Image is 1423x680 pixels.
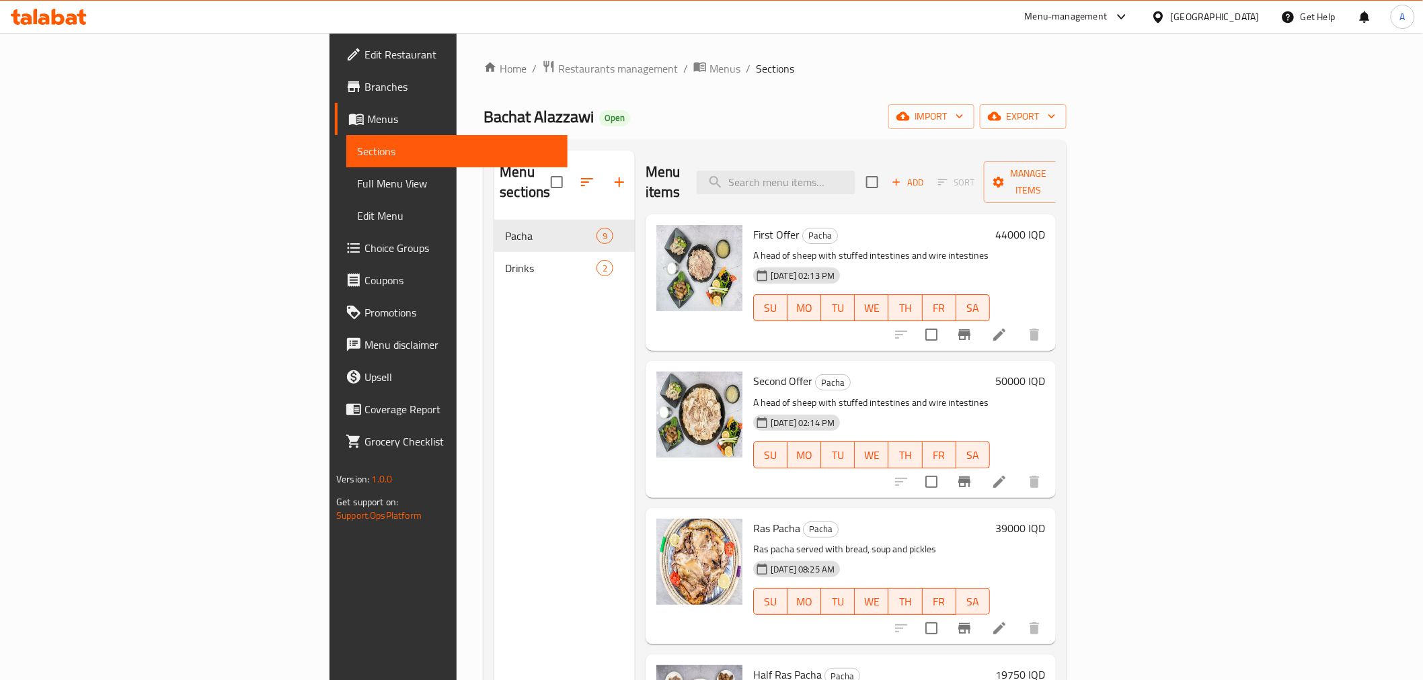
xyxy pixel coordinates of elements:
[991,327,1007,343] a: Edit menu item
[753,541,990,558] p: Ras pacha served with bread, soup and pickles
[753,518,800,538] span: Ras Pacha
[597,230,613,243] span: 9
[335,71,567,103] a: Branches
[956,588,990,615] button: SA
[759,445,782,465] span: SU
[894,298,917,318] span: TH
[335,103,567,135] a: Menus
[599,112,630,124] span: Open
[603,166,636,198] button: Add section
[821,441,855,468] button: TU
[962,592,985,611] span: SA
[803,228,837,243] span: Pacha
[709,60,740,77] span: Menus
[599,110,630,126] div: Open
[793,445,816,465] span: MO
[367,111,556,127] span: Menus
[948,466,980,498] button: Branch-specific-item
[543,168,571,196] span: Select all sections
[335,329,567,361] a: Menu disclaimer
[346,167,567,200] a: Full Menu View
[886,172,929,193] button: Add
[505,228,596,244] span: Pacha
[787,588,821,615] button: MO
[956,441,990,468] button: SA
[364,79,556,95] span: Branches
[558,60,678,77] span: Restaurants management
[995,225,1045,244] h6: 44000 IQD
[656,225,742,311] img: First Offer
[597,260,613,276] div: items
[821,588,855,615] button: TU
[753,441,787,468] button: SU
[656,519,742,605] img: Ras Pacha
[484,60,1066,77] nav: breadcrumb
[1400,9,1406,24] span: A
[815,374,851,390] div: Pacha
[357,143,556,159] span: Sections
[335,38,567,71] a: Edit Restaurant
[995,519,1045,538] h6: 39000 IQD
[888,588,922,615] button: TH
[917,614,946,642] span: Select to update
[753,247,990,264] p: A head of sheep with stuffed intestines and wire intestines
[346,200,567,232] a: Edit Menu
[697,171,855,194] input: search
[860,445,883,465] span: WE
[855,294,888,321] button: WE
[948,318,980,351] button: Branch-specific-item
[858,168,886,196] span: Select section
[357,175,556,192] span: Full Menu View
[1025,9,1108,25] div: Menu-management
[756,60,794,77] span: Sections
[928,445,951,465] span: FR
[364,272,556,288] span: Coupons
[753,394,990,411] p: A head of sheep with stuffed intestines and wire intestines
[346,135,567,167] a: Sections
[855,588,888,615] button: WE
[336,493,398,511] span: Get support on:
[597,228,613,244] div: items
[923,294,956,321] button: FR
[357,208,556,224] span: Edit Menu
[597,262,613,275] span: 2
[753,224,800,245] span: First Offer
[821,294,855,321] button: TU
[1018,318,1050,351] button: delete
[928,592,951,611] span: FR
[494,252,635,284] div: Drinks2
[995,165,1063,199] span: Manage items
[505,260,596,276] span: Drinks
[759,298,782,318] span: SU
[683,60,688,77] li: /
[335,232,567,264] a: Choice Groups
[364,369,556,385] span: Upsell
[995,372,1045,390] h6: 50000 IQD
[894,592,917,611] span: TH
[765,417,840,429] span: [DATE] 02:14 PM
[802,228,838,244] div: Pacha
[929,172,984,193] span: Select section first
[923,441,956,468] button: FR
[984,161,1074,203] button: Manage items
[494,214,635,290] nav: Menu sections
[826,445,849,465] span: TU
[693,60,740,77] a: Menus
[1018,466,1050,498] button: delete
[826,298,849,318] span: TU
[860,592,883,611] span: WE
[571,166,603,198] span: Sort sections
[991,474,1007,490] a: Edit menu item
[364,304,556,321] span: Promotions
[335,425,567,458] a: Grocery Checklist
[855,441,888,468] button: WE
[888,294,922,321] button: TH
[1018,612,1050,644] button: delete
[364,337,556,353] span: Menu disclaimer
[646,162,681,202] h2: Menu items
[826,592,849,611] span: TU
[787,294,821,321] button: MO
[991,108,1056,125] span: export
[1171,9,1260,24] div: [GEOGRAPHIC_DATA]
[765,269,840,282] span: [DATE] 02:13 PM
